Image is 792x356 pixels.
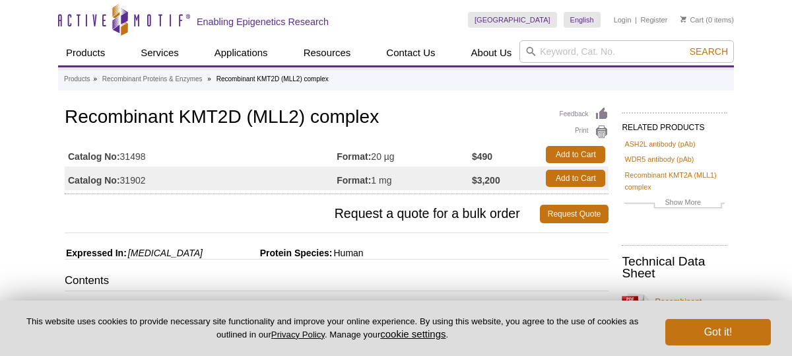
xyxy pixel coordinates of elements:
[207,40,276,65] a: Applications
[635,12,637,28] li: |
[624,196,725,211] a: Show More
[296,40,359,65] a: Resources
[624,138,695,150] a: ASH2L antibody (pAb)
[68,151,120,162] strong: Catalog No:
[540,205,609,223] a: Request Quote
[93,75,97,83] li: »
[614,15,632,24] a: Login
[102,73,203,85] a: Recombinant Proteins & Enzymes
[65,143,337,166] td: 31498
[337,143,472,166] td: 20 µg
[380,328,445,339] button: cookie settings
[21,316,643,341] p: This website uses cookies to provide necessary site functionality and improve your online experie...
[665,319,771,345] button: Got it!
[197,16,329,28] h2: Enabling Epigenetics Research
[65,107,609,129] h1: Recombinant KMT2D (MLL2) complex
[205,248,333,258] span: Protein Species:
[519,40,734,63] input: Keyword, Cat. No.
[337,174,371,186] strong: Format:
[378,40,443,65] a: Contact Us
[546,170,605,187] a: Add to Cart
[128,248,203,258] i: [MEDICAL_DATA]
[690,46,728,57] span: Search
[58,40,113,65] a: Products
[472,174,500,186] strong: $3,200
[622,288,727,332] a: Recombinant KMT2D (MLL2) complex
[680,15,704,24] a: Cart
[64,73,90,85] a: Products
[463,40,520,65] a: About Us
[472,151,492,162] strong: $490
[624,169,725,193] a: Recombinant KMT2A (MLL1) complex
[564,12,601,28] a: English
[65,166,337,190] td: 31902
[560,125,609,139] a: Print
[332,248,363,258] span: Human
[65,248,127,258] span: Expressed In:
[640,15,667,24] a: Register
[468,12,557,28] a: [GEOGRAPHIC_DATA]
[560,107,609,122] a: Feedback
[65,273,609,291] h3: Contents
[271,330,325,339] a: Privacy Policy
[546,146,605,163] a: Add to Cart
[624,153,694,165] a: WDR5 antibody (pAb)
[680,16,686,22] img: Your Cart
[68,174,120,186] strong: Catalog No:
[337,166,472,190] td: 1 mg
[337,151,371,162] strong: Format:
[622,256,727,279] h2: Technical Data Sheet
[133,40,187,65] a: Services
[622,112,727,136] h2: RELATED PRODUCTS
[216,75,329,83] li: Recombinant KMT2D (MLL2) complex
[207,75,211,83] li: »
[65,205,540,223] span: Request a quote for a bulk order
[686,46,732,57] button: Search
[680,12,734,28] li: (0 items)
